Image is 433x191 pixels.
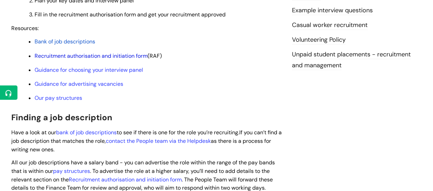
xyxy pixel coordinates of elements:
[35,52,148,59] a: Recruitment authorisation and initiation form
[11,112,112,123] span: Finding a job description
[35,66,143,73] a: Guidance for choosing your interview panel
[292,50,411,70] a: Unpaid student placements - recruitment and management
[106,137,211,145] a: contact the People team via the Helpdesk
[292,36,346,44] a: Volunteering Policy
[35,38,95,45] a: Bank of job descriptions
[56,129,117,136] a: bank of job descriptions
[11,129,239,136] span: Have a look at our to see if there is one for the role you’re recruiting.
[35,80,123,87] a: Guidance for advertising vacancies
[292,6,373,15] a: Example interview questions
[35,52,282,60] p: (RAF)
[11,129,282,153] span: If you can’t find a job description that matches the role, as there is a process for writing new ...
[292,21,368,30] a: Casual worker recruitment
[35,11,226,18] span: Fill in the recruitment authorisation form and get your recruitment approved
[69,176,182,183] a: Recruitment authorisation and initiation form
[35,94,82,101] a: Our pay structures
[11,25,39,32] span: Resources:
[53,167,90,175] a: pay structures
